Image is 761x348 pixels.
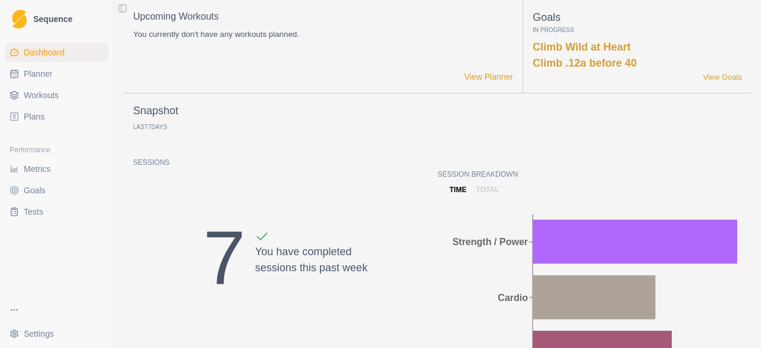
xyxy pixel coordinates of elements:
[533,10,742,26] p: Goals
[452,237,528,247] tspan: Strength / Power
[24,206,43,218] span: Tests
[5,64,109,83] a: Planner
[24,68,52,80] span: Planner
[5,324,109,343] button: Settings
[533,57,637,69] a: Climb .12a before 40
[533,26,742,35] p: In Progress
[449,184,467,195] p: time
[24,111,45,123] span: Plans
[464,71,513,83] a: View Planner
[438,169,742,180] p: Session Breakdown
[533,41,631,53] a: Climb Wild at Heart
[5,181,109,200] a: Goals
[703,71,742,83] a: View Goals
[255,230,367,315] div: You have completed sessions this past week
[24,89,59,101] span: Workouts
[5,5,109,33] a: LogoSequence
[33,15,73,23] span: Sequence
[5,140,109,159] div: Performance
[24,163,51,175] span: Metrics
[24,184,46,196] span: Goals
[24,46,65,58] span: Dashboard
[5,43,109,62] a: Dashboard
[498,292,528,302] tspan: Cardio
[203,201,246,315] div: 7
[133,124,167,130] p: Last Days
[133,29,513,40] p: You currently don't have any workouts planned.
[133,103,178,119] p: Snapshot
[133,10,513,24] p: Upcoming Workouts
[5,202,109,221] a: Tests
[133,157,438,168] p: Sessions
[5,107,109,126] a: Plans
[5,159,109,178] a: Metrics
[5,86,109,105] a: Workouts
[476,184,499,195] p: total
[148,124,152,130] span: 7
[12,10,27,29] img: Logo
